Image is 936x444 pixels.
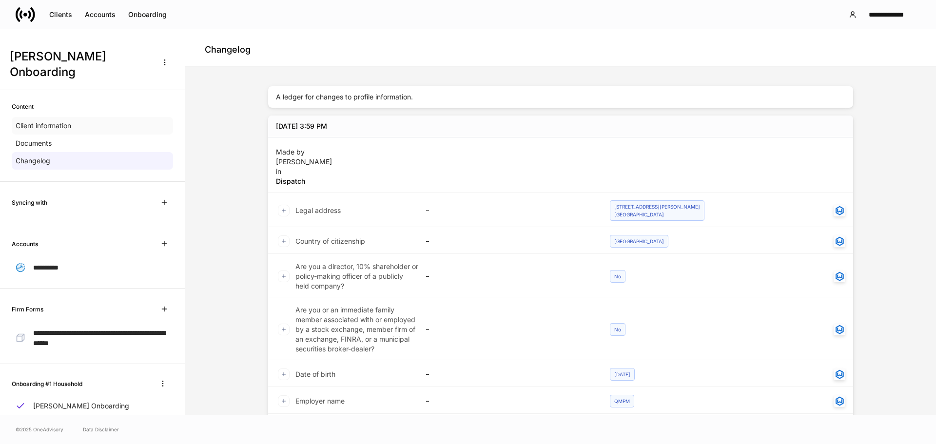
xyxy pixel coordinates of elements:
p: [PERSON_NAME] Onboarding [33,401,129,411]
div: Onboarding [128,11,167,18]
div: Made by in [276,143,332,186]
h6: Syncing with [12,198,47,207]
div: Accounts [85,11,116,18]
h6: – [426,236,429,246]
h6: Onboarding #1 Household [12,379,82,388]
span: © 2025 OneAdvisory [16,425,63,433]
p: Country of citizenship [295,236,365,246]
div: No [610,270,625,283]
div: No [610,323,625,336]
div: Wealthbox [834,205,845,216]
div: Wealthbox [834,235,845,247]
h6: – [426,369,429,379]
div: [DATE] 3:59 PM [276,121,327,131]
a: Changelog [12,152,173,170]
div: Wealthbox [834,270,845,282]
h6: – [426,325,429,334]
p: Changelog [16,156,50,166]
div: Wealthbox [834,368,845,380]
a: Documents [12,135,173,152]
h6: – [426,271,429,281]
a: Data Disclaimer [83,425,119,433]
p: Legal address [295,206,341,215]
span: [STREET_ADDRESS][PERSON_NAME] [614,204,700,210]
p: Are you a director, 10% shareholder or policy-making officer of a publicly held company? [295,262,418,291]
h6: Firm Forms [12,305,43,314]
p: Employer name [295,396,345,406]
span: [GEOGRAPHIC_DATA] [614,212,664,217]
p: Client information [16,121,71,131]
h5: Dispatch [276,176,332,186]
div: Wealthbox [834,324,845,335]
div: [DATE] [610,368,635,381]
p: Date of birth [295,369,335,379]
button: Accounts [78,7,122,22]
div: A ledger for changes to profile information. [268,86,853,108]
p: Documents [16,138,52,148]
button: Clients [43,7,78,22]
div: Wealthbox [834,395,845,407]
button: Onboarding [122,7,173,22]
div: [GEOGRAPHIC_DATA] [610,235,668,248]
a: [PERSON_NAME] Onboarding [12,397,173,415]
h3: [PERSON_NAME] Onboarding [10,49,151,80]
h6: – [426,396,429,405]
div: QMPM [610,395,634,407]
p: [PERSON_NAME] [276,157,332,167]
a: Client information [12,117,173,135]
h4: Changelog [205,44,251,56]
p: Are you or an immediate family member associated with or employed by a stock exchange, member fir... [295,305,418,354]
h6: – [426,206,429,215]
h6: Accounts [12,239,38,249]
h6: Content [12,102,34,111]
div: Clients [49,11,72,18]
